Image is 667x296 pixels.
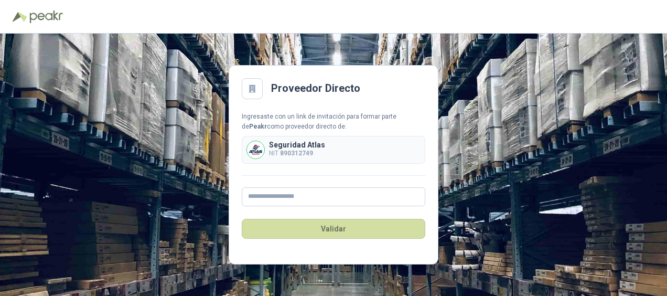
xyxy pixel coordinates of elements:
[242,112,425,132] div: Ingresaste con un link de invitación para formar parte de como proveedor directo de:
[271,80,360,97] h2: Proveedor Directo
[13,12,27,22] img: Logo
[280,150,313,157] b: 890312749
[247,141,264,158] img: Company Logo
[29,10,63,23] img: Peakr
[249,123,267,130] b: Peakr
[269,149,325,158] p: NIT
[269,141,325,149] p: Seguridad Atlas
[242,219,425,239] button: Validar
